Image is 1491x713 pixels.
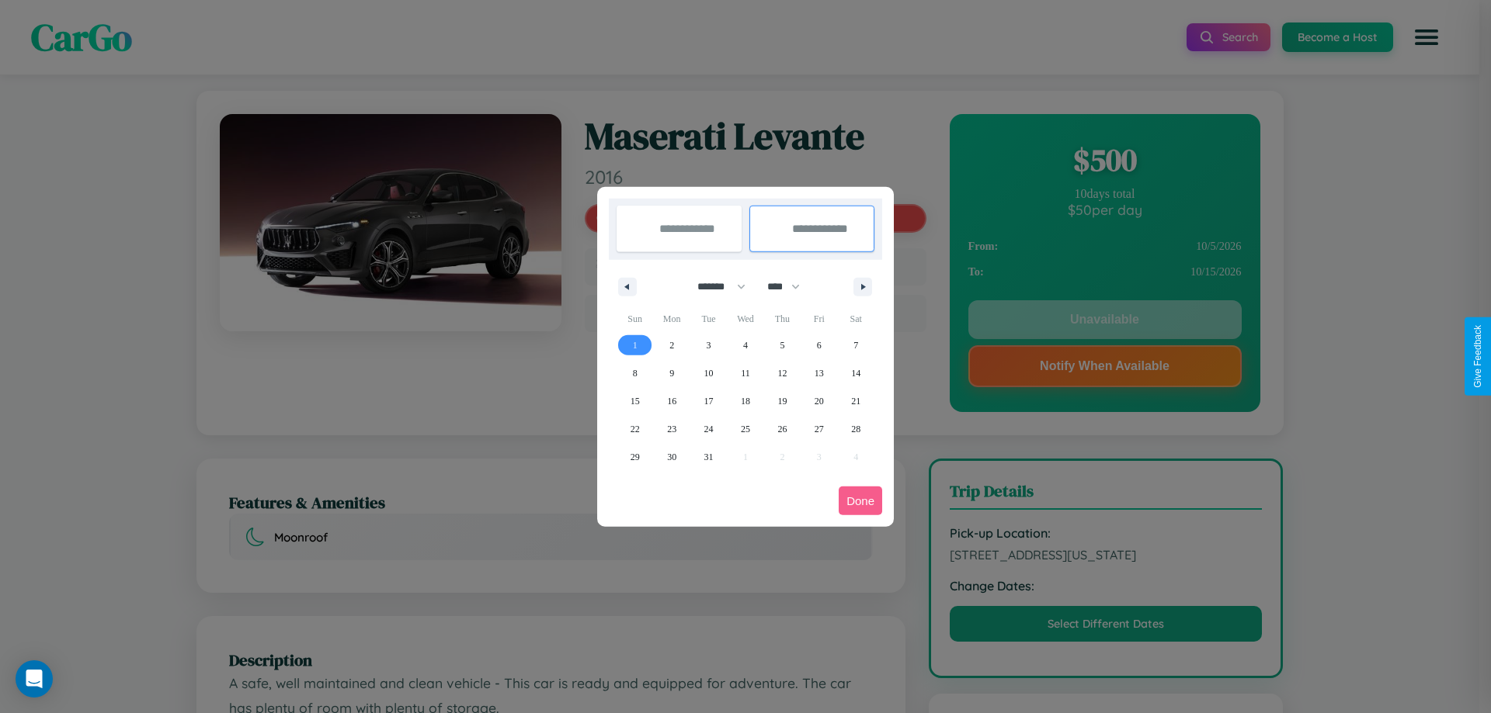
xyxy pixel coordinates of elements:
button: 15 [617,387,653,415]
span: 28 [851,415,860,443]
span: 17 [704,387,714,415]
button: 7 [838,331,874,359]
button: 12 [764,359,801,387]
span: Fri [801,306,837,331]
span: 18 [741,387,750,415]
button: 11 [727,359,763,387]
span: 16 [667,387,676,415]
button: 2 [653,331,690,359]
button: 3 [690,331,727,359]
span: 4 [743,331,748,359]
span: 23 [667,415,676,443]
span: 1 [633,331,638,359]
span: 8 [633,359,638,387]
span: 5 [780,331,784,359]
button: 4 [727,331,763,359]
button: Done [839,486,882,515]
span: Tue [690,306,727,331]
button: 24 [690,415,727,443]
span: 14 [851,359,860,387]
button: 28 [838,415,874,443]
span: 10 [704,359,714,387]
span: 20 [815,387,824,415]
button: 5 [764,331,801,359]
button: 19 [764,387,801,415]
span: 31 [704,443,714,471]
span: Thu [764,306,801,331]
span: 15 [631,387,640,415]
span: 30 [667,443,676,471]
span: 26 [777,415,787,443]
button: 16 [653,387,690,415]
span: Wed [727,306,763,331]
span: 24 [704,415,714,443]
button: 13 [801,359,837,387]
button: 26 [764,415,801,443]
button: 6 [801,331,837,359]
span: 12 [777,359,787,387]
button: 23 [653,415,690,443]
button: 27 [801,415,837,443]
span: 21 [851,387,860,415]
span: 25 [741,415,750,443]
span: 11 [741,359,750,387]
button: 25 [727,415,763,443]
span: 19 [777,387,787,415]
span: 6 [817,331,822,359]
span: Sun [617,306,653,331]
span: 2 [669,331,674,359]
button: 30 [653,443,690,471]
button: 8 [617,359,653,387]
div: Give Feedback [1472,325,1483,388]
span: 7 [853,331,858,359]
button: 17 [690,387,727,415]
div: Open Intercom Messenger [16,660,53,697]
button: 22 [617,415,653,443]
span: Sat [838,306,874,331]
button: 18 [727,387,763,415]
span: 22 [631,415,640,443]
button: 9 [653,359,690,387]
span: 13 [815,359,824,387]
button: 21 [838,387,874,415]
span: 3 [707,331,711,359]
span: Mon [653,306,690,331]
button: 10 [690,359,727,387]
button: 29 [617,443,653,471]
button: 20 [801,387,837,415]
span: 27 [815,415,824,443]
span: 29 [631,443,640,471]
span: 9 [669,359,674,387]
button: 14 [838,359,874,387]
button: 31 [690,443,727,471]
button: 1 [617,331,653,359]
